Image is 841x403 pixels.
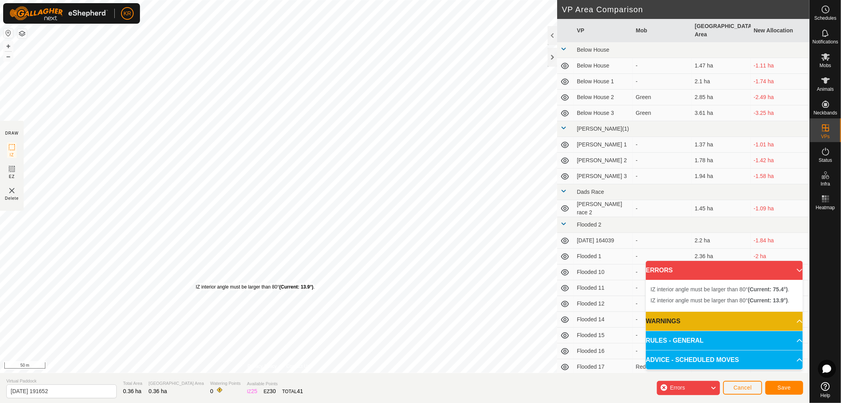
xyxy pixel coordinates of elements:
span: Mobs [820,63,831,68]
td: 1.47 ha [692,58,750,74]
div: - [636,156,688,165]
td: -3.25 ha [751,105,809,121]
span: [GEOGRAPHIC_DATA] Area [149,380,204,387]
span: Dads Race [577,189,604,195]
span: WARNINGS [646,317,681,326]
span: Delete [5,195,19,201]
td: Flooded 10 [574,264,632,280]
td: -1.01 ha [751,137,809,153]
td: Flooded 11 [574,280,632,296]
span: IZ [10,152,14,158]
img: Gallagher Logo [9,6,108,21]
span: Animals [817,87,834,92]
span: [PERSON_NAME](1) [577,126,629,132]
span: ADVICE - SCHEDULED MOVES [646,355,739,365]
p-accordion-header: ERRORS [646,261,803,280]
span: ERRORS [646,266,673,275]
th: Mob [633,19,692,42]
td: [PERSON_NAME] race 2 [574,200,632,217]
td: -1.09 ha [751,200,809,217]
b: (Current: 13.9°) [279,284,313,290]
span: KR [123,9,131,18]
div: - [636,204,688,213]
div: - [636,284,688,292]
div: - [636,236,688,245]
span: Errors [670,384,685,391]
span: Total Area [123,380,142,387]
span: EZ [9,174,15,180]
th: New Allocation [751,19,809,42]
span: Schedules [814,16,836,21]
td: -2 ha [751,249,809,264]
td: 1.94 ha [692,169,750,184]
p-accordion-content: ERRORS [646,280,803,311]
th: VP [574,19,632,42]
button: + [4,41,13,51]
td: Flooded 17 [574,359,632,375]
td: Below House [574,58,632,74]
td: [DATE] 164039 [574,233,632,249]
td: 1.45 ha [692,200,750,217]
a: Privacy Policy [248,363,277,370]
td: -1.58 ha [751,169,809,184]
td: 3.61 ha [692,105,750,121]
span: RULES - GENERAL [646,336,704,345]
div: - [636,300,688,308]
span: 0.36 ha [123,388,142,394]
span: Neckbands [813,111,837,115]
div: - [636,315,688,324]
a: Contact Us [286,363,310,370]
td: [PERSON_NAME] 3 [574,169,632,184]
div: Green [636,109,688,117]
div: - [636,331,688,339]
td: Flooded 12 [574,296,632,312]
td: [PERSON_NAME] 2 [574,153,632,169]
p-accordion-header: RULES - GENERAL [646,331,803,350]
div: EZ [264,387,276,396]
div: TOTAL [282,387,303,396]
div: - [636,252,688,261]
button: – [4,52,13,61]
td: Below House 2 [574,90,632,105]
td: 2.36 ha [692,249,750,264]
td: -1.74 ha [751,74,809,90]
td: Flooded 15 [574,328,632,343]
td: 1.37 ha [692,137,750,153]
button: Reset Map [4,28,13,38]
p-accordion-header: ADVICE - SCHEDULED MOVES [646,351,803,369]
span: Cancel [733,384,752,391]
td: -1.84 ha [751,233,809,249]
span: Flooded 2 [577,221,601,228]
span: 41 [297,388,303,394]
div: DRAW [5,130,19,136]
a: Help [810,379,841,401]
span: 30 [270,388,276,394]
td: Flooded 16 [574,343,632,359]
img: VP [7,186,17,195]
td: Flooded 1 [574,249,632,264]
span: Virtual Paddock [6,378,117,384]
td: 2.85 ha [692,90,750,105]
td: 1.78 ha [692,153,750,169]
p-accordion-header: WARNINGS [646,312,803,331]
div: Red [636,363,688,371]
button: Cancel [723,381,762,395]
span: Heatmap [816,205,835,210]
div: - [636,172,688,180]
div: IZ [247,387,257,396]
td: Flooded 14 [574,312,632,328]
div: IZ interior angle must be larger than 80° . [196,283,315,291]
td: [PERSON_NAME] 1 [574,137,632,153]
div: - [636,268,688,276]
span: Status [819,158,832,163]
div: Green [636,93,688,101]
button: Map Layers [17,29,27,38]
th: [GEOGRAPHIC_DATA] Area [692,19,750,42]
td: -1.11 ha [751,58,809,74]
span: IZ interior angle must be larger than 80° . [651,297,789,304]
span: Infra [820,182,830,186]
button: Save [765,381,803,395]
b: (Current: 13.9°) [748,297,788,304]
span: IZ interior angle must be larger than 80° . [651,286,789,292]
td: 2.2 ha [692,233,750,249]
